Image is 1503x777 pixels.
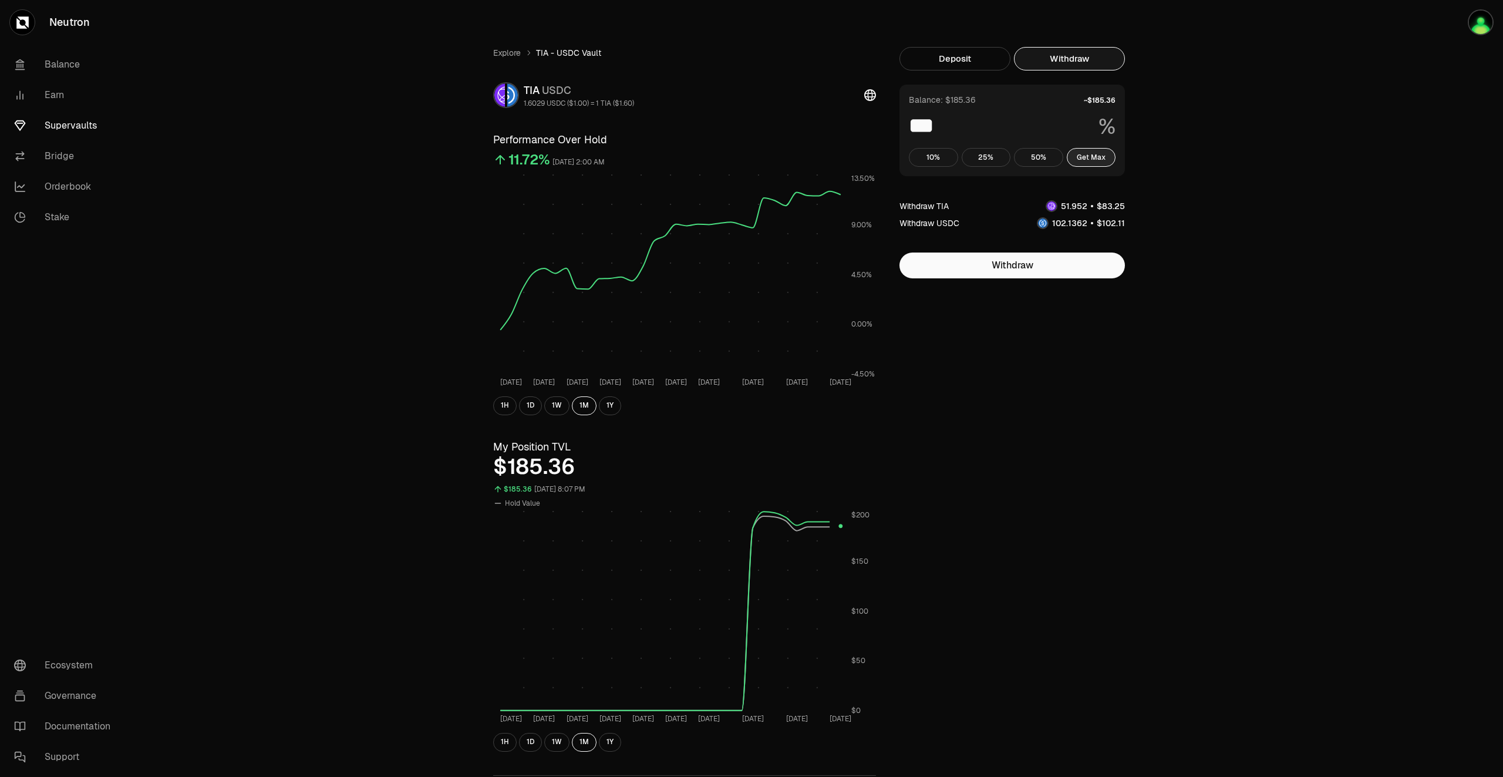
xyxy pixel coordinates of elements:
tspan: $200 [851,510,870,520]
button: 1Y [599,733,621,752]
button: 1D [519,733,542,752]
button: Withdraw [1014,47,1125,70]
a: Ecosystem [5,650,127,681]
tspan: 4.50% [851,270,872,280]
a: Support [5,742,127,772]
tspan: 13.50% [851,174,875,183]
button: Deposit [899,47,1010,70]
button: 1W [544,396,569,415]
tspan: 9.00% [851,220,872,230]
button: 1H [493,733,517,752]
div: Withdraw TIA [899,200,949,212]
a: Orderbook [5,171,127,202]
img: USDC Logo [507,83,518,107]
div: [DATE] 2:00 AM [552,156,605,169]
div: $185.36 [504,483,532,496]
div: Withdraw USDC [899,217,959,229]
span: TIA - USDC Vault [536,47,601,59]
h3: Performance Over Hold [493,132,876,148]
img: TIA Logo [494,83,505,107]
tspan: [DATE] [665,714,687,724]
tspan: [DATE] [567,714,588,724]
button: Get Max [1067,148,1116,167]
span: Hold Value [505,499,540,508]
button: 1D [519,396,542,415]
tspan: [DATE] [632,714,654,724]
button: 1M [572,396,597,415]
tspan: 0.00% [851,319,872,329]
tspan: $50 [851,656,865,665]
div: Balance: $185.36 [909,94,976,106]
a: Earn [5,80,127,110]
tspan: [DATE] [500,378,522,387]
button: 10% [909,148,958,167]
tspan: [DATE] [599,378,621,387]
span: USDC [542,83,571,97]
a: Bridge [5,141,127,171]
a: Explore [493,47,521,59]
tspan: [DATE] [567,378,588,387]
button: 1W [544,733,569,752]
nav: breadcrumb [493,47,876,59]
div: $185.36 [493,455,876,479]
a: Governance [5,681,127,711]
tspan: [DATE] [742,714,764,724]
button: 25% [962,148,1011,167]
tspan: [DATE] [742,378,764,387]
tspan: [DATE] [698,714,720,724]
tspan: [DATE] [698,378,720,387]
button: Withdraw [899,253,1125,278]
a: Balance [5,49,127,80]
a: Stake [5,202,127,233]
img: TIA Logo [1047,201,1056,211]
tspan: $100 [851,606,868,615]
img: portefeuilleterra [1469,11,1492,34]
tspan: [DATE] [500,714,522,724]
button: 50% [1014,148,1063,167]
tspan: -4.50% [851,369,875,379]
h3: My Position TVL [493,439,876,455]
a: Documentation [5,711,127,742]
tspan: [DATE] [534,378,555,387]
span: % [1098,115,1116,139]
img: USDC Logo [1038,218,1047,228]
div: [DATE] 8:07 PM [534,483,585,496]
tspan: [DATE] [830,714,851,724]
a: Supervaults [5,110,127,141]
tspan: [DATE] [632,378,654,387]
tspan: [DATE] [599,714,621,724]
div: TIA [524,82,634,99]
tspan: [DATE] [786,714,808,724]
button: 1M [572,733,597,752]
tspan: [DATE] [830,378,851,387]
tspan: [DATE] [665,378,687,387]
div: 1.6029 USDC ($1.00) = 1 TIA ($1.60) [524,99,634,108]
tspan: [DATE] [786,378,808,387]
button: 1H [493,396,517,415]
div: 11.72% [508,150,550,169]
tspan: [DATE] [534,714,555,724]
tspan: $150 [851,557,868,566]
button: 1Y [599,396,621,415]
tspan: $0 [851,706,861,715]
